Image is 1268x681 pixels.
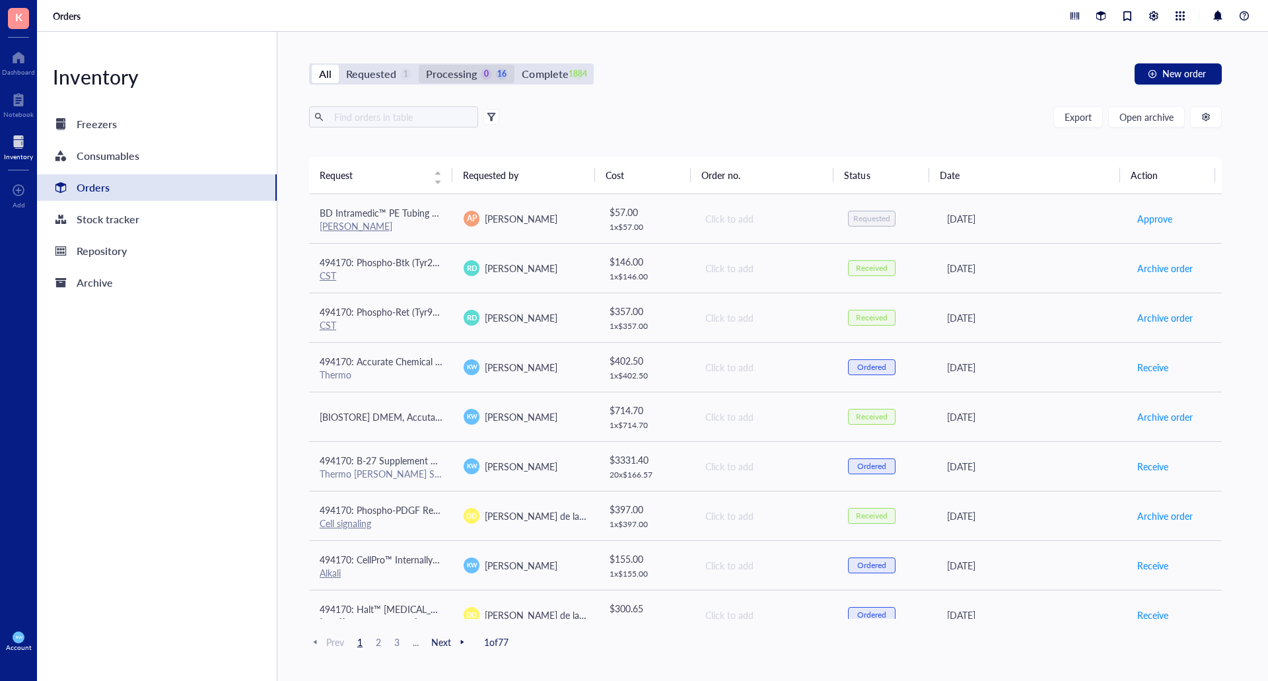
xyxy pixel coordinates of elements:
td: Click to add [693,342,837,392]
div: Click to add [705,360,827,375]
div: 1 x $ 146.00 [610,271,684,282]
td: Click to add [693,243,837,293]
a: Orders [37,174,277,201]
th: Date [929,157,1120,194]
div: Add [13,201,25,209]
span: 494170: Phospho-Btk (Tyr223) Antibody #5082 [320,256,514,269]
a: Consumables [37,143,277,169]
th: Status [833,157,929,194]
div: segmented control [309,63,594,85]
div: $ 57.00 [610,205,684,219]
span: 1 [352,636,368,648]
div: Click to add [705,261,827,275]
span: Approve [1137,211,1172,226]
a: Cell signaling [320,517,371,530]
span: KW [466,462,477,471]
div: $ 3331.40 [610,452,684,467]
span: [PERSON_NAME] [485,311,557,324]
div: 1 x $ 714.70 [610,420,684,431]
span: Archive order [1137,310,1193,325]
a: Stock tracker [37,206,277,233]
span: [PERSON_NAME] de la [PERSON_NAME] [485,509,654,522]
span: [PERSON_NAME] [485,361,557,374]
div: Notebook [3,110,34,118]
span: K [15,9,22,25]
button: Archive order [1137,258,1193,279]
div: Click to add [705,509,827,523]
div: 1 x $ 300.65 [610,618,684,629]
div: Click to add [705,410,827,424]
span: 3 [389,636,405,648]
span: [PERSON_NAME] [485,559,557,572]
div: Complete [522,65,568,83]
button: Receive [1137,357,1169,378]
span: KW [466,561,477,570]
div: Received [856,511,888,521]
div: $ 357.00 [610,304,684,318]
span: 2 [370,636,386,648]
div: $ 402.50 [610,353,684,368]
th: Action [1120,157,1216,194]
div: [DATE] [947,509,1115,523]
a: Dashboard [2,47,35,76]
span: ... [407,636,423,648]
div: Click to add [705,459,827,474]
button: Receive [1137,456,1169,477]
div: Click to add [705,608,827,622]
span: Archive order [1137,509,1193,523]
div: All [319,65,332,83]
span: RD [466,312,477,323]
div: 1 x $ 57.00 [610,222,684,233]
div: [DATE] [947,261,1115,275]
span: 494170: Accurate Chemical AquaClean, Microbiocidal Additive, 250mL [320,355,608,368]
div: [DATE] [947,310,1115,325]
span: 494170: Halt™ [MEDICAL_DATA] and Phosphatase Inhibitor Cocktail (100X) [320,602,631,616]
div: Thermo [320,369,442,380]
div: Requested [853,213,890,224]
div: 0 [481,69,492,80]
td: Click to add [693,392,837,441]
span: [PERSON_NAME] [485,212,557,225]
span: Receive [1137,360,1168,375]
div: Processing [426,65,477,83]
div: Received [856,412,888,422]
div: Ordered [857,461,886,472]
span: 494170: CellPro™ Internally Threaded Cryovials 2.0mL [320,553,541,566]
div: 1 x $ 402.50 [610,371,684,381]
div: 1 x $ 155.00 [610,569,684,579]
th: Order no. [691,157,834,194]
span: Next [431,636,468,648]
td: Click to add [693,441,837,491]
div: Orders [77,178,110,197]
td: Click to add [693,194,837,244]
div: Received [856,263,888,273]
span: Open archive [1119,112,1174,122]
td: Click to add [693,293,837,342]
span: KW [15,635,22,639]
div: Repository [77,242,127,260]
button: Archive order [1137,307,1193,328]
button: Approve [1137,208,1173,229]
span: [PERSON_NAME] de la [PERSON_NAME] [485,608,654,622]
div: Ordered [857,560,886,571]
div: [DATE] [947,608,1115,622]
span: DD [466,610,477,620]
div: $ 146.00 [610,254,684,269]
div: $ 714.70 [610,403,684,417]
a: [PERSON_NAME] [320,219,392,233]
a: Archive [37,269,277,296]
a: Freezers [37,111,277,137]
div: Click to add [705,310,827,325]
div: [DATE] [947,410,1115,424]
button: Receive [1137,555,1169,576]
div: 16 [496,69,507,80]
div: [DATE] [947,558,1115,573]
a: CST [320,269,336,282]
th: Request [309,157,452,194]
td: Click to add [693,491,837,540]
div: Ordered [857,610,886,620]
div: Click to add [705,211,827,226]
span: Receive [1137,459,1168,474]
th: Cost [595,157,690,194]
input: Find orders in table [329,107,473,127]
